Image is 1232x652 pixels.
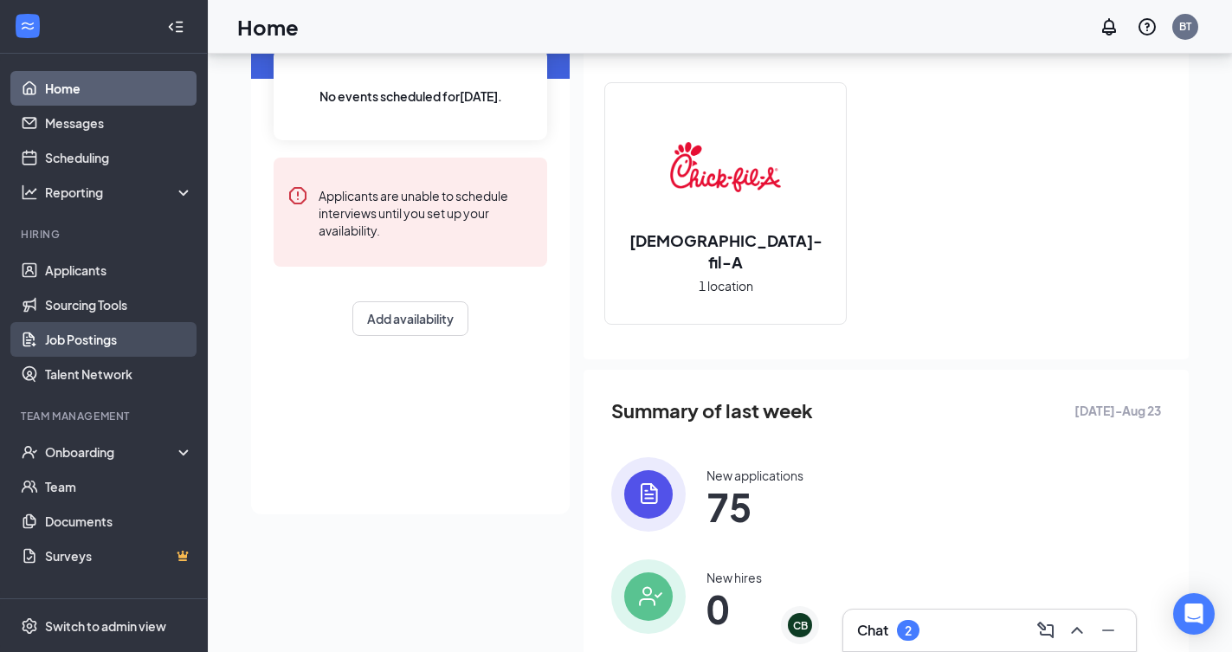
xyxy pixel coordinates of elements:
svg: Analysis [21,184,38,201]
button: ChevronUp [1063,616,1091,644]
svg: Minimize [1098,620,1119,641]
svg: ChevronUp [1067,620,1087,641]
div: Hiring [21,227,190,242]
img: icon [611,559,686,634]
svg: WorkstreamLogo [19,17,36,35]
span: 75 [706,491,803,522]
span: Summary of last week [611,396,813,426]
div: New applications [706,467,803,484]
div: Switch to admin view [45,617,166,635]
a: SurveysCrown [45,539,193,573]
span: 1 location [699,276,753,295]
svg: Collapse [167,18,184,36]
div: BT [1179,19,1191,34]
div: 2 [905,623,912,638]
a: Job Postings [45,322,193,357]
img: Chick-fil-A [670,112,781,223]
div: Applicants are unable to schedule interviews until you set up your availability. [319,185,533,239]
a: Messages [45,106,193,140]
div: New hires [706,569,762,586]
svg: ComposeMessage [1035,620,1056,641]
svg: QuestionInfo [1137,16,1158,37]
a: Documents [45,504,193,539]
button: ComposeMessage [1032,616,1060,644]
svg: Settings [21,617,38,635]
svg: Error [287,185,308,206]
h2: [DEMOGRAPHIC_DATA]-fil-A [605,229,846,273]
div: Open Intercom Messenger [1173,593,1215,635]
svg: Notifications [1099,16,1119,37]
div: Onboarding [45,443,178,461]
button: Add availability [352,301,468,336]
svg: UserCheck [21,443,38,461]
a: Home [45,71,193,106]
span: 0 [706,593,762,624]
a: Team [45,469,193,504]
div: Reporting [45,184,194,201]
div: Team Management [21,409,190,423]
h1: Home [237,12,299,42]
span: [DATE] - Aug 23 [1074,401,1161,420]
div: CB [793,618,808,633]
span: No events scheduled for [DATE] . [319,87,502,106]
a: Scheduling [45,140,193,175]
a: Applicants [45,253,193,287]
a: Sourcing Tools [45,287,193,322]
button: Minimize [1094,616,1122,644]
h3: Chat [857,621,888,640]
a: Talent Network [45,357,193,391]
img: icon [611,457,686,532]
